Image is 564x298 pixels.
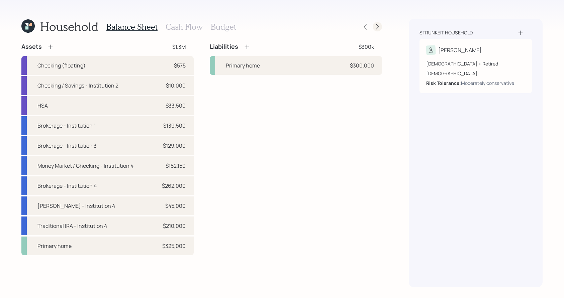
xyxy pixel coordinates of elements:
[426,70,525,77] div: [DEMOGRAPHIC_DATA]
[419,29,473,36] div: Strunkeit household
[172,43,186,51] div: $1.3M
[359,43,374,51] div: $300k
[226,61,260,69] div: Primary home
[162,242,186,250] div: $325,000
[426,80,461,86] b: Risk Tolerance:
[174,61,186,69] div: $575
[350,61,374,69] div: $300,000
[426,60,525,67] div: [DEMOGRAPHIC_DATA] • Retired
[166,82,186,90] div: $10,000
[37,102,48,110] div: HSA
[163,222,186,230] div: $210,000
[438,46,482,54] div: [PERSON_NAME]
[37,61,86,69] div: Checking (floating)
[40,19,98,34] h1: Household
[21,43,42,50] h4: Assets
[37,162,133,170] div: Money Market / Checking - Institution 4
[37,222,107,230] div: Traditional IRA - Institution 4
[37,82,118,90] div: Checking / Savings - Institution 2
[37,122,96,130] div: Brokerage - Institution 1
[37,182,97,190] div: Brokerage - Institution 4
[163,122,186,130] div: $139,500
[162,182,186,190] div: $262,000
[37,242,72,250] div: Primary home
[461,80,514,87] div: Moderately conservative
[210,43,238,50] h4: Liabilities
[37,202,115,210] div: [PERSON_NAME] - Institution 4
[163,142,186,150] div: $129,000
[37,142,97,150] div: Brokerage - Institution 3
[211,22,236,32] h3: Budget
[166,22,203,32] h3: Cash Flow
[166,162,186,170] div: $152,150
[165,202,186,210] div: $45,000
[166,102,186,110] div: $33,500
[106,22,158,32] h3: Balance Sheet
